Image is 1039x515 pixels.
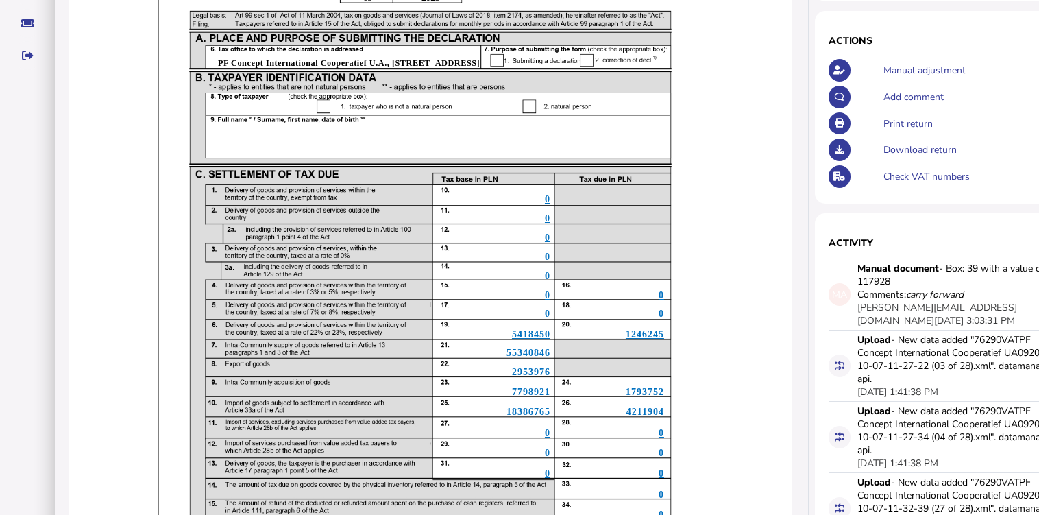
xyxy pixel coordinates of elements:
[857,333,891,346] strong: Upload
[829,112,851,135] button: Open printable view of return.
[835,432,844,442] i: Data for this filing changed
[857,476,891,489] strong: Upload
[835,503,844,513] i: Data for this filing changed
[857,301,1017,327] app-user-presentation: [PERSON_NAME][EMAIL_ADDRESS][DOMAIN_NAME]
[626,387,664,397] span: 1793752
[829,139,851,161] button: Download return
[545,194,550,204] span: 0
[512,367,550,377] span: 2953976
[659,468,664,479] span: 0
[829,86,851,108] button: Make a comment in the activity log.
[218,58,480,68] b: PF Concept International Cooperatief U.A., [STREET_ADDRESS]
[512,329,550,339] span: 5418450
[545,232,550,243] span: 0
[545,428,550,438] span: 0
[857,457,938,470] div: [DATE] 1:41:38 PM
[857,385,938,398] div: [DATE] 1:41:38 PM
[829,59,851,82] button: Make an adjustment to this return.
[13,9,42,38] button: Raise a support ticket
[545,271,550,281] span: 0
[857,405,891,418] strong: Upload
[659,448,664,458] span: 0
[659,428,664,438] span: 0
[545,290,550,300] span: 0
[545,448,550,458] span: 0
[829,165,851,188] button: Check VAT numbers on return.
[506,407,550,417] span: 18386765
[545,468,550,479] span: 0
[659,309,664,319] span: 0
[13,41,42,70] button: Sign out
[857,288,964,301] div: Comments:
[545,252,550,262] span: 0
[857,262,939,275] strong: Manual document
[659,290,664,300] span: 0
[659,490,664,500] span: 0
[545,213,550,224] span: 0
[829,283,851,306] div: MA
[506,348,550,358] span: 55340846
[626,407,664,417] span: 4211904
[626,329,664,339] span: 1246245
[835,361,844,370] i: Data for this filing changed
[512,387,550,397] span: 7798921
[906,288,964,301] i: carry forward
[545,309,550,319] span: 0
